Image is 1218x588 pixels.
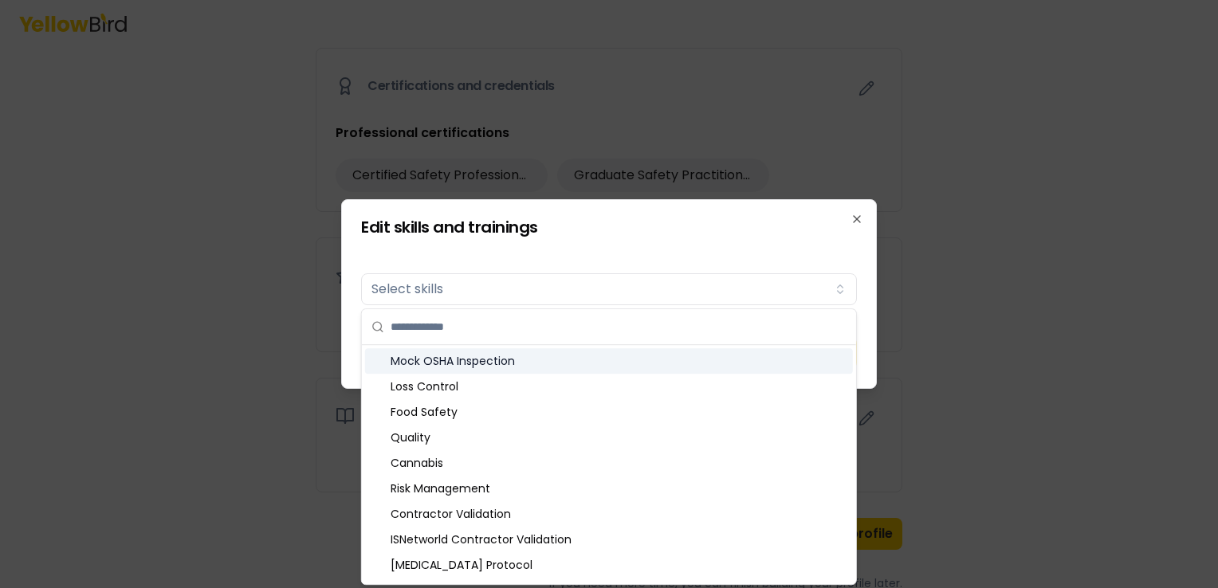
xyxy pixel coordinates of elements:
div: Risk Management [365,476,853,501]
div: Food Safety [365,399,853,425]
button: Select skills [361,273,857,305]
div: Mock OSHA Inspection [365,348,853,374]
h2: Edit skills and trainings [361,219,857,235]
div: Cannabis [365,450,853,476]
div: Contractor Validation [365,501,853,527]
div: Suggestions [362,345,856,584]
div: [MEDICAL_DATA] Protocol [365,552,853,578]
div: Quality [365,425,853,450]
div: Loss Control [365,374,853,399]
div: ISNetworld Contractor Validation [365,527,853,552]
